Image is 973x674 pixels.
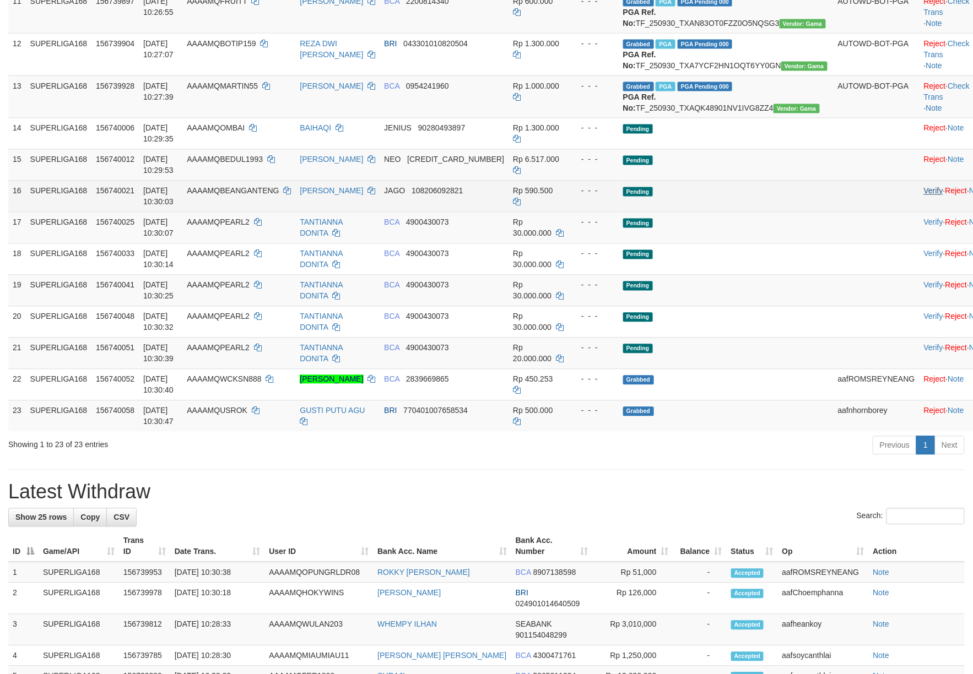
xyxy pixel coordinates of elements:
[377,620,437,629] a: WHEMPY ILHAN
[572,374,614,385] div: - - -
[924,124,946,133] a: Reject
[300,124,331,133] a: BAIHAQI
[8,275,26,306] td: 19
[513,39,559,48] span: Rp 1.300.000
[384,81,399,90] span: BCA
[406,312,449,321] span: Copy 4900430073 to clipboard
[623,40,654,49] span: Grabbed
[572,343,614,354] div: - - -
[516,651,531,660] span: BCA
[945,249,967,258] a: Reject
[945,281,967,290] a: Reject
[80,513,100,522] span: Copy
[873,651,889,660] a: Note
[513,375,553,384] span: Rp 450.253
[384,155,401,164] span: NEO
[781,62,828,71] span: Vendor URL: https://trx31.1velocity.biz
[623,187,653,197] span: Pending
[26,212,92,243] td: SUPERLIGA168
[623,281,653,291] span: Pending
[513,344,552,363] span: Rp 20.000.000
[8,118,26,149] td: 14
[106,508,137,527] a: CSV
[26,243,92,275] td: SUPERLIGA168
[39,531,119,562] th: Game/API: activate to sort column ascending
[8,181,26,212] td: 16
[187,187,279,195] span: AAAAMQBEANGANTENG
[678,40,733,49] span: PGA Pending
[8,646,39,666] td: 4
[406,218,449,227] span: Copy 4900430073 to clipboard
[945,218,967,227] a: Reject
[572,217,614,228] div: - - -
[384,187,405,195] span: JAGO
[170,646,265,666] td: [DATE] 10:28:30
[533,568,576,577] span: Copy 8907138598 to clipboard
[143,281,174,301] span: [DATE] 10:30:25
[143,155,174,175] span: [DATE] 10:29:53
[572,123,614,134] div: - - -
[778,531,869,562] th: Op: activate to sort column ascending
[143,406,174,426] span: [DATE] 10:30:47
[623,93,656,112] b: PGA Ref. No:
[113,513,129,522] span: CSV
[924,187,943,195] a: Verify
[513,406,553,415] span: Rp 500.000
[39,583,119,615] td: SUPERLIGA168
[623,82,654,91] span: Grabbed
[511,531,593,562] th: Bank Acc. Number: activate to sort column ascending
[924,406,946,415] a: Reject
[513,312,552,332] span: Rp 30.000.000
[8,369,26,400] td: 22
[96,81,134,90] span: 156739928
[8,149,26,181] td: 15
[300,375,363,384] a: [PERSON_NAME]
[300,218,343,238] a: TANTIANNA DONITA
[8,435,397,450] div: Showing 1 to 23 of 23 entries
[926,61,943,70] a: Note
[187,155,263,164] span: AAAAMQBEDUL1993
[924,375,946,384] a: Reject
[300,155,363,164] a: [PERSON_NAME]
[300,312,343,332] a: TANTIANNA DONITA
[26,369,92,400] td: SUPERLIGA168
[673,531,727,562] th: Balance: activate to sort column ascending
[934,436,965,455] a: Next
[623,124,653,134] span: Pending
[26,33,92,75] td: SUPERLIGA168
[8,338,26,369] td: 21
[300,249,343,269] a: TANTIANNA DONITA
[533,651,576,660] span: Copy 4300471761 to clipboard
[673,562,727,583] td: -
[656,82,675,91] span: Marked by aafsoycanthlai
[96,218,134,227] span: 156740025
[384,39,397,48] span: BRI
[187,39,256,48] span: AAAAMQBOTIP159
[8,243,26,275] td: 18
[384,344,399,352] span: BCA
[384,312,399,321] span: BCA
[924,155,946,164] a: Reject
[731,652,764,661] span: Accepted
[916,436,935,455] a: 1
[8,583,39,615] td: 2
[948,375,964,384] a: Note
[593,562,673,583] td: Rp 51,000
[834,33,920,75] td: AUTOWD-BOT-PGA
[513,155,559,164] span: Rp 6.517.000
[619,75,834,118] td: TF_250930_TXAQK48901NV1IVG8ZZ4
[187,344,250,352] span: AAAAMQPEARL2
[119,562,170,583] td: 156739953
[377,568,470,577] a: ROKKY [PERSON_NAME]
[513,124,559,133] span: Rp 1.300.000
[8,562,39,583] td: 1
[26,118,92,149] td: SUPERLIGA168
[924,218,943,227] a: Verify
[96,124,134,133] span: 156740006
[886,508,965,525] input: Search:
[187,375,261,384] span: AAAAMQWCKSN888
[406,249,449,258] span: Copy 4900430073 to clipboard
[8,531,39,562] th: ID: activate to sort column descending
[572,80,614,91] div: - - -
[924,344,943,352] a: Verify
